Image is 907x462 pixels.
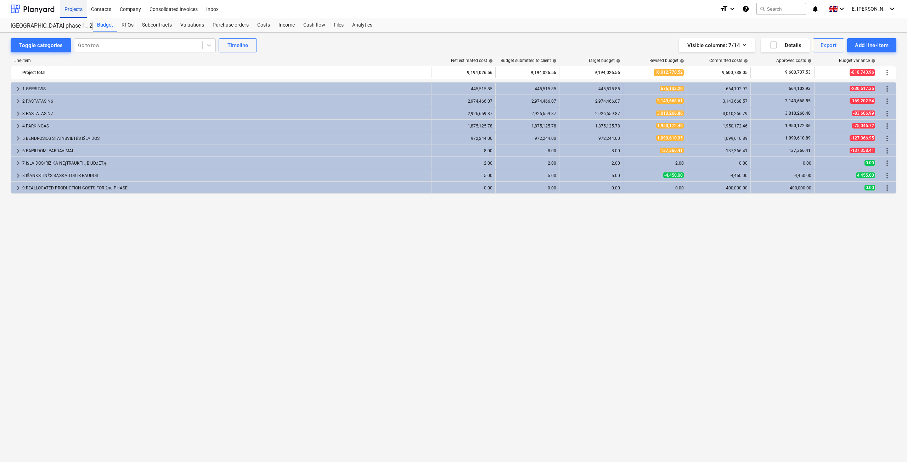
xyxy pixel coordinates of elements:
span: -137,358.41 [850,148,875,153]
span: More actions [883,134,891,143]
div: 2,926,659.87 [562,111,620,116]
span: -169,202.54 [850,98,875,104]
div: 445,515.85 [498,86,556,91]
span: 137,366.41 [788,148,811,153]
span: -4,450.00 [663,172,684,178]
span: More actions [883,68,891,77]
div: -400,000.00 [754,186,811,190]
div: Committed costs [709,58,748,63]
div: 8.00 [562,148,620,153]
span: E. [PERSON_NAME] [852,6,887,12]
div: Valuations [176,18,208,32]
span: search [760,6,765,12]
span: More actions [883,109,891,118]
div: 9,600,738.05 [690,67,748,78]
div: 2.00 [435,161,492,166]
a: RFQs [117,18,138,32]
span: More actions [883,159,891,167]
div: Line-item [11,58,432,63]
span: keyboard_arrow_right [14,122,22,130]
span: 3,010,266.40 [784,111,811,116]
span: keyboard_arrow_right [14,184,22,192]
i: notifications [812,5,819,13]
div: 6 PAPILDOMI PARDAVIMAI [22,145,429,156]
a: Cash flow [299,18,329,32]
div: 9,194,026.56 [435,67,492,78]
span: 0.00 [864,160,875,166]
div: 1,875,125.78 [562,124,620,129]
div: 1,875,125.78 [435,124,492,129]
div: 7 IŠLAIDOS/RIZIKA NEĮTRAUKTI Į BIUDŽETĄ [22,158,429,169]
span: More actions [883,184,891,192]
span: 1,950,172.36 [784,123,811,128]
div: Add line-item [855,41,889,50]
div: Target budget [588,58,620,63]
span: More actions [883,97,891,105]
button: Timeline [219,38,257,52]
a: Files [329,18,348,32]
div: 8.00 [498,148,556,153]
div: Approved costs [776,58,812,63]
i: format_size [720,5,728,13]
div: 0.00 [690,161,748,166]
div: 5 BENDROSIOS STATYBVIETĖS IŠLAIDOS [22,133,429,144]
span: 3,143,668.61 [656,98,684,104]
div: 1 GERBŪVIS [22,83,429,95]
span: 137,366.41 [660,148,684,153]
span: 3,010,266.86 [656,110,684,116]
span: keyboard_arrow_right [14,85,22,93]
span: help [870,59,875,63]
span: keyboard_arrow_right [14,97,22,105]
a: Budget [93,18,117,32]
span: 10,012,770.52 [654,69,684,76]
div: 2,926,659.87 [435,111,492,116]
span: help [551,59,557,63]
iframe: Chat Widget [872,428,907,462]
button: Search [756,3,806,15]
div: 972,244.00 [562,136,620,141]
div: [GEOGRAPHIC_DATA] phase 1_ 2901836/2901811 [11,22,84,30]
div: 445,515.85 [435,86,492,91]
button: Details [761,38,810,52]
div: 137,366.41 [690,148,748,153]
a: Subcontracts [138,18,176,32]
div: 8.00 [435,148,492,153]
div: Analytics [348,18,377,32]
div: Net estimated cost [451,58,493,63]
span: -127,366.95 [850,135,875,141]
span: 676,133.20 [660,86,684,91]
div: 5.00 [435,173,492,178]
div: 5.00 [562,173,620,178]
div: Costs [253,18,274,32]
div: 9,194,026.56 [498,67,556,78]
span: 1,950,172.49 [656,123,684,129]
div: 972,244.00 [498,136,556,141]
div: Budget submitted to client [501,58,557,63]
div: -4,450.00 [754,173,811,178]
button: Export [813,38,845,52]
div: 9,194,026.56 [562,67,620,78]
i: keyboard_arrow_down [888,5,896,13]
span: 1,099,610.95 [656,135,684,141]
button: Visible columns:7/14 [679,38,755,52]
div: 2.00 [562,161,620,166]
div: 3,143,668.57 [690,99,748,104]
div: 972,244.00 [435,136,492,141]
a: Income [274,18,299,32]
span: help [806,59,812,63]
div: Project total [22,67,429,78]
div: Export [821,41,837,50]
span: 3,143,668.55 [784,98,811,103]
span: keyboard_arrow_right [14,134,22,143]
span: keyboard_arrow_right [14,159,22,167]
span: help [678,59,684,63]
button: Toggle categories [11,38,71,52]
div: Purchase orders [208,18,253,32]
div: Timeline [227,41,248,50]
div: 2,974,466.07 [562,99,620,104]
span: 664,102.93 [788,86,811,91]
div: 3 PASTATAS N7 [22,108,429,119]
